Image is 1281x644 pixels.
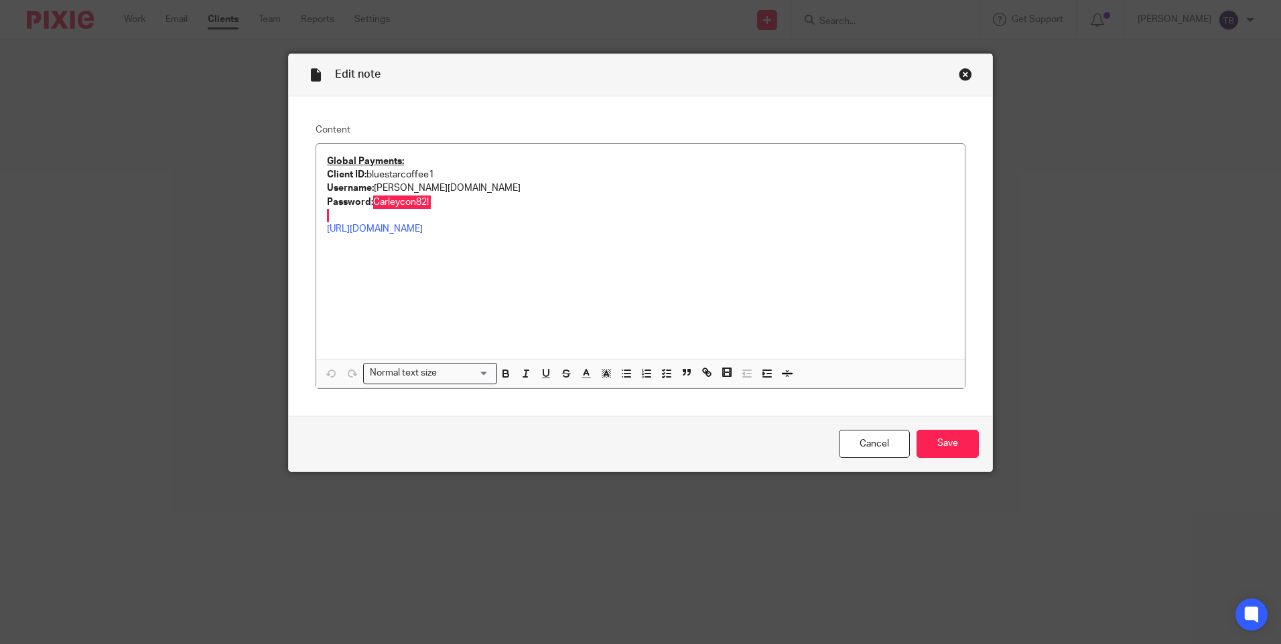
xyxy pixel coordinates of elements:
p: Carleycon82! [327,195,954,209]
label: Content [316,123,965,137]
u: Global Payments: [327,157,404,166]
span: Edit note [335,69,381,80]
input: Save [917,430,979,459]
p: bluestarcoffee1 [327,168,954,181]
span: Normal text size [366,366,440,380]
p: [PERSON_NAME][DOMAIN_NAME] [327,181,954,195]
a: Cancel [839,430,910,459]
strong: Username: [327,183,374,193]
div: Close this dialog window [959,68,972,81]
div: Search for option [363,363,497,384]
strong: Password: [327,197,373,207]
strong: Client ID: [327,170,366,179]
input: Search for option [441,366,489,380]
a: [URL][DOMAIN_NAME] [327,224,423,234]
